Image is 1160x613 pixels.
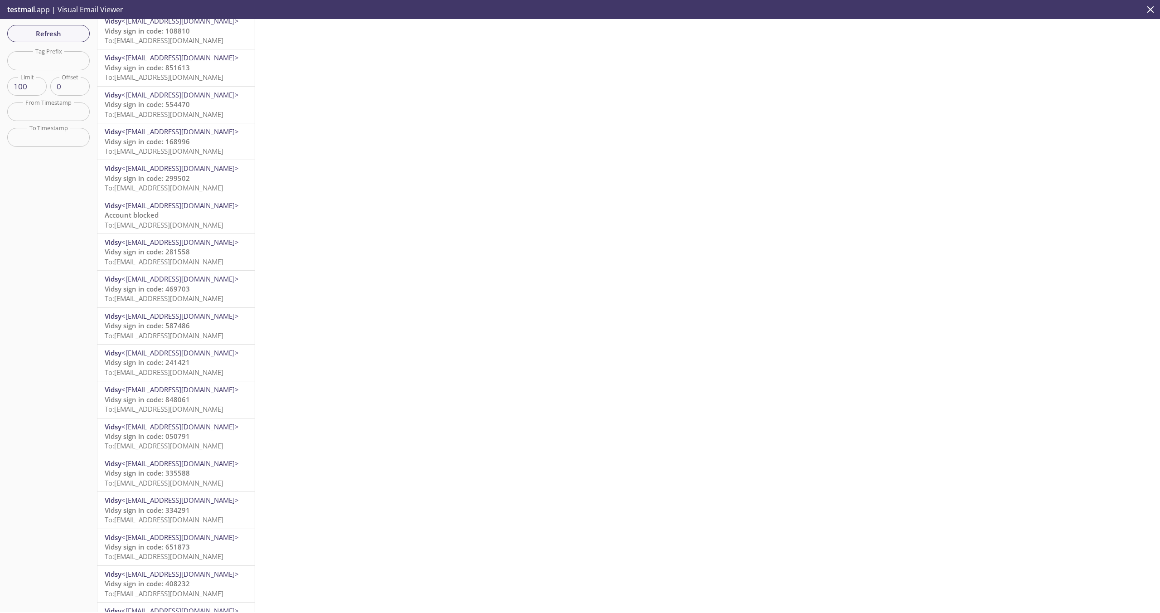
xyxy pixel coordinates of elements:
span: Vidsy [105,533,121,542]
span: Vidsy sign in code: 408232 [105,579,190,588]
span: To: [EMAIL_ADDRESS][DOMAIN_NAME] [105,589,223,598]
span: Vidsy sign in code: 299502 [105,174,190,183]
span: <[EMAIL_ADDRESS][DOMAIN_NAME]> [121,311,239,321]
span: Vidsy [105,90,121,99]
span: Vidsy sign in code: 851613 [105,63,190,72]
span: <[EMAIL_ADDRESS][DOMAIN_NAME]> [121,569,239,579]
span: Vidsy sign in code: 334291 [105,506,190,515]
div: Vidsy<[EMAIL_ADDRESS][DOMAIN_NAME]>Vidsy sign in code: 241421To:[EMAIL_ADDRESS][DOMAIN_NAME] [97,345,255,381]
span: To: [EMAIL_ADDRESS][DOMAIN_NAME] [105,220,223,229]
span: Vidsy [105,201,121,210]
span: <[EMAIL_ADDRESS][DOMAIN_NAME]> [121,533,239,542]
div: Vidsy<[EMAIL_ADDRESS][DOMAIN_NAME]>Vidsy sign in code: 050791To:[EMAIL_ADDRESS][DOMAIN_NAME] [97,418,255,455]
span: Vidsy sign in code: 168996 [105,137,190,146]
div: Vidsy<[EMAIL_ADDRESS][DOMAIN_NAME]>Vidsy sign in code: 334291To:[EMAIL_ADDRESS][DOMAIN_NAME] [97,492,255,528]
span: Vidsy sign in code: 587486 [105,321,190,330]
span: <[EMAIL_ADDRESS][DOMAIN_NAME]> [121,459,239,468]
div: Vidsy<[EMAIL_ADDRESS][DOMAIN_NAME]>Vidsy sign in code: 848061To:[EMAIL_ADDRESS][DOMAIN_NAME] [97,381,255,418]
span: <[EMAIL_ADDRESS][DOMAIN_NAME]> [121,385,239,394]
span: To: [EMAIL_ADDRESS][DOMAIN_NAME] [105,478,223,487]
span: Vidsy sign in code: 848061 [105,395,190,404]
div: Vidsy<[EMAIL_ADDRESS][DOMAIN_NAME]>Vidsy sign in code: 108810To:[EMAIL_ADDRESS][DOMAIN_NAME] [97,13,255,49]
button: Refresh [7,25,90,42]
span: <[EMAIL_ADDRESS][DOMAIN_NAME]> [121,422,239,431]
div: Vidsy<[EMAIL_ADDRESS][DOMAIN_NAME]>Vidsy sign in code: 168996To:[EMAIL_ADDRESS][DOMAIN_NAME] [97,123,255,160]
span: Vidsy sign in code: 050791 [105,432,190,441]
span: <[EMAIL_ADDRESS][DOMAIN_NAME]> [121,16,239,25]
span: Vidsy [105,164,121,173]
span: Vidsy sign in code: 335588 [105,468,190,477]
span: To: [EMAIL_ADDRESS][DOMAIN_NAME] [105,404,223,414]
span: Vidsy [105,348,121,357]
span: <[EMAIL_ADDRESS][DOMAIN_NAME]> [121,53,239,62]
span: Vidsy sign in code: 554470 [105,100,190,109]
span: <[EMAIL_ADDRESS][DOMAIN_NAME]> [121,238,239,247]
div: Vidsy<[EMAIL_ADDRESS][DOMAIN_NAME]>Vidsy sign in code: 469703To:[EMAIL_ADDRESS][DOMAIN_NAME] [97,271,255,307]
span: Vidsy sign in code: 241421 [105,358,190,367]
span: To: [EMAIL_ADDRESS][DOMAIN_NAME] [105,552,223,561]
span: Vidsy sign in code: 469703 [105,284,190,293]
span: <[EMAIL_ADDRESS][DOMAIN_NAME]> [121,348,239,357]
span: Vidsy [105,459,121,468]
span: Vidsy sign in code: 281558 [105,247,190,256]
span: testmail [7,5,35,15]
span: To: [EMAIL_ADDRESS][DOMAIN_NAME] [105,257,223,266]
span: <[EMAIL_ADDRESS][DOMAIN_NAME]> [121,127,239,136]
div: Vidsy<[EMAIL_ADDRESS][DOMAIN_NAME]>Vidsy sign in code: 299502To:[EMAIL_ADDRESS][DOMAIN_NAME] [97,160,255,196]
div: Vidsy<[EMAIL_ADDRESS][DOMAIN_NAME]>Vidsy sign in code: 851613To:[EMAIL_ADDRESS][DOMAIN_NAME] [97,49,255,86]
div: Vidsy<[EMAIL_ADDRESS][DOMAIN_NAME]>Vidsy sign in code: 554470To:[EMAIL_ADDRESS][DOMAIN_NAME] [97,87,255,123]
span: Vidsy [105,311,121,321]
span: Vidsy [105,569,121,579]
span: To: [EMAIL_ADDRESS][DOMAIN_NAME] [105,146,223,156]
span: Vidsy [105,274,121,283]
span: Vidsy [105,496,121,505]
span: Refresh [14,28,82,39]
span: To: [EMAIL_ADDRESS][DOMAIN_NAME] [105,294,223,303]
span: To: [EMAIL_ADDRESS][DOMAIN_NAME] [105,36,223,45]
span: Vidsy [105,53,121,62]
div: Vidsy<[EMAIL_ADDRESS][DOMAIN_NAME]>Account blockedTo:[EMAIL_ADDRESS][DOMAIN_NAME] [97,197,255,234]
span: <[EMAIL_ADDRESS][DOMAIN_NAME]> [121,201,239,210]
span: <[EMAIL_ADDRESS][DOMAIN_NAME]> [121,90,239,99]
span: Vidsy [105,127,121,136]
span: <[EMAIL_ADDRESS][DOMAIN_NAME]> [121,274,239,283]
span: Account blocked [105,210,159,219]
span: <[EMAIL_ADDRESS][DOMAIN_NAME]> [121,496,239,505]
div: Vidsy<[EMAIL_ADDRESS][DOMAIN_NAME]>Vidsy sign in code: 587486To:[EMAIL_ADDRESS][DOMAIN_NAME] [97,308,255,344]
div: Vidsy<[EMAIL_ADDRESS][DOMAIN_NAME]>Vidsy sign in code: 335588To:[EMAIL_ADDRESS][DOMAIN_NAME] [97,455,255,491]
div: Vidsy<[EMAIL_ADDRESS][DOMAIN_NAME]>Vidsy sign in code: 281558To:[EMAIL_ADDRESS][DOMAIN_NAME] [97,234,255,270]
span: Vidsy sign in code: 651873 [105,542,190,551]
span: To: [EMAIL_ADDRESS][DOMAIN_NAME] [105,331,223,340]
span: To: [EMAIL_ADDRESS][DOMAIN_NAME] [105,441,223,450]
span: Vidsy [105,16,121,25]
span: Vidsy [105,238,121,247]
span: To: [EMAIL_ADDRESS][DOMAIN_NAME] [105,183,223,192]
span: To: [EMAIL_ADDRESS][DOMAIN_NAME] [105,73,223,82]
span: Vidsy sign in code: 108810 [105,26,190,35]
span: To: [EMAIL_ADDRESS][DOMAIN_NAME] [105,110,223,119]
span: Vidsy [105,385,121,394]
div: Vidsy<[EMAIL_ADDRESS][DOMAIN_NAME]>Vidsy sign in code: 408232To:[EMAIL_ADDRESS][DOMAIN_NAME] [97,566,255,602]
span: To: [EMAIL_ADDRESS][DOMAIN_NAME] [105,515,223,524]
span: <[EMAIL_ADDRESS][DOMAIN_NAME]> [121,164,239,173]
span: To: [EMAIL_ADDRESS][DOMAIN_NAME] [105,368,223,377]
div: Vidsy<[EMAIL_ADDRESS][DOMAIN_NAME]>Vidsy sign in code: 651873To:[EMAIL_ADDRESS][DOMAIN_NAME] [97,529,255,565]
span: Vidsy [105,422,121,431]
